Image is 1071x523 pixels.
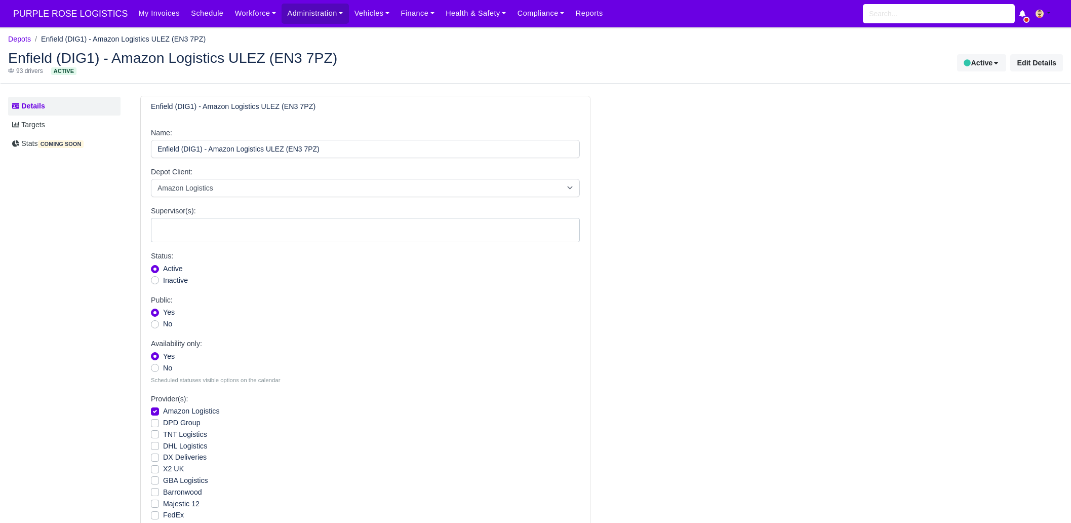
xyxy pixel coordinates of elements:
label: Status: [151,250,173,262]
label: Majestic 12 [163,498,200,510]
a: Finance [395,4,440,23]
label: DX Deliveries [163,452,207,463]
label: Active [163,263,183,275]
label: Yes [163,351,175,362]
div: Enfield (DIG1) - Amazon Logistics ULEZ (EN3 7PZ) [1,43,1070,84]
label: No [163,362,172,374]
a: Workforce [229,4,282,23]
div: 93 drivers [8,67,43,75]
a: My Invoices [133,4,185,23]
label: DPD Group [163,417,201,429]
a: Vehicles [349,4,395,23]
a: Compliance [512,4,570,23]
a: Depots [8,35,31,43]
label: Availability only: [151,338,202,350]
small: Scheduled statuses visible options on the calendar [151,376,580,385]
label: Depot Client: [151,166,192,178]
label: DHL Logistics [163,440,207,452]
h6: Enfield (DIG1) - Amazon Logistics ULEZ (EN3 7PZ) [151,102,315,111]
label: FedEx [163,509,184,521]
a: Edit Details [1010,54,1063,71]
label: Yes [163,307,175,318]
label: Supervisor(s): [151,205,196,217]
label: No [163,318,172,330]
a: Reports [570,4,609,23]
label: Inactive [163,275,188,286]
a: Details [8,97,121,116]
label: Barronwood [163,487,202,498]
a: Schedule [185,4,229,23]
label: Public: [151,294,173,306]
input: Search... [863,4,1015,23]
label: Name: [151,127,172,139]
label: Provider(s): [151,393,188,405]
label: X2 UK [163,463,184,475]
span: Active [51,67,76,75]
li: Enfield (DIG1) - Amazon Logistics ULEZ (EN3 7PZ) [31,33,206,45]
a: Statscoming soon [8,134,121,153]
button: Active [957,54,1006,71]
label: Amazon Logistics [163,405,220,417]
a: Targets [8,116,121,134]
a: Health & Safety [440,4,512,23]
a: PURPLE ROSE LOGISTICS [8,4,133,24]
span: coming soon [38,140,84,148]
h2: Enfield (DIG1) - Amazon Logistics ULEZ (EN3 7PZ) [8,51,528,65]
label: GBA Logistics [163,475,208,487]
label: TNT Logistics [163,429,207,440]
a: Administration [282,4,348,23]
